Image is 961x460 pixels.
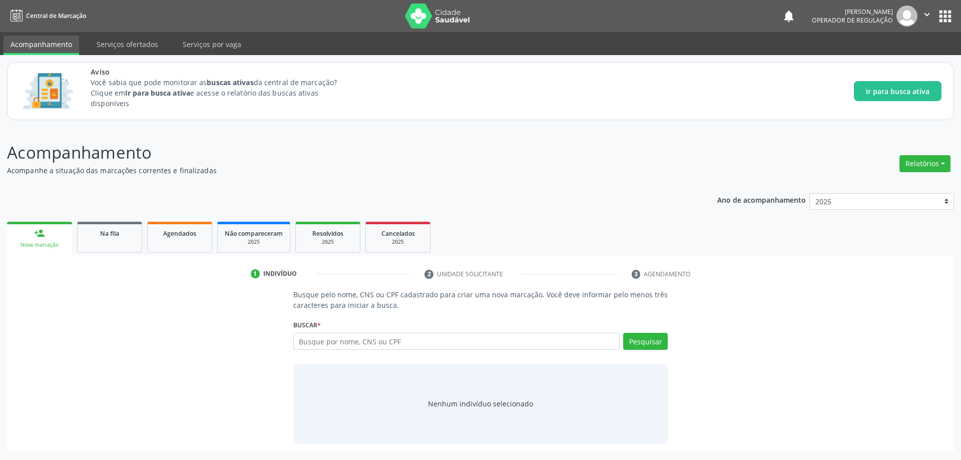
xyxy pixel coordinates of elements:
p: Você sabia que pode monitorar as da central de marcação? Clique em e acesse o relatório das busca... [91,77,355,109]
img: img [896,6,917,27]
div: Nova marcação [14,241,65,249]
a: Central de Marcação [7,8,86,24]
button: notifications [782,9,796,23]
div: Nenhum indivíduo selecionado [428,398,533,409]
strong: buscas ativas [207,78,253,87]
p: Acompanhe a situação das marcações correntes e finalizadas [7,165,670,176]
span: Resolvidos [312,229,343,238]
div: 2025 [225,238,283,246]
input: Busque por nome, CNS ou CPF [293,333,620,350]
div: Indivíduo [263,269,297,278]
button: Relatórios [899,155,950,172]
a: Serviços por vaga [176,36,248,53]
span: Agendados [163,229,196,238]
a: Acompanhamento [4,36,79,55]
p: Ano de acompanhamento [717,193,806,206]
button:  [917,6,936,27]
img: Imagem de CalloutCard [20,69,77,114]
span: Não compareceram [225,229,283,238]
button: Ir para busca ativa [854,81,941,101]
div: 2025 [303,238,353,246]
div: person_add [34,228,45,239]
p: Busque pelo nome, CNS ou CPF cadastrado para criar uma nova marcação. Você deve informar pelo men... [293,289,668,310]
button: Pesquisar [623,333,668,350]
label: Buscar [293,317,321,333]
span: Na fila [100,229,119,238]
button: apps [936,8,954,25]
div: 2025 [373,238,423,246]
span: Ir para busca ativa [866,86,929,97]
strong: Ir para busca ativa [125,88,190,98]
span: Central de Marcação [26,12,86,20]
div: 1 [251,269,260,278]
p: Acompanhamento [7,140,670,165]
span: Operador de regulação [812,16,893,25]
i:  [921,9,932,20]
a: Serviços ofertados [90,36,165,53]
span: Cancelados [381,229,415,238]
span: Aviso [91,67,355,77]
div: [PERSON_NAME] [812,8,893,16]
